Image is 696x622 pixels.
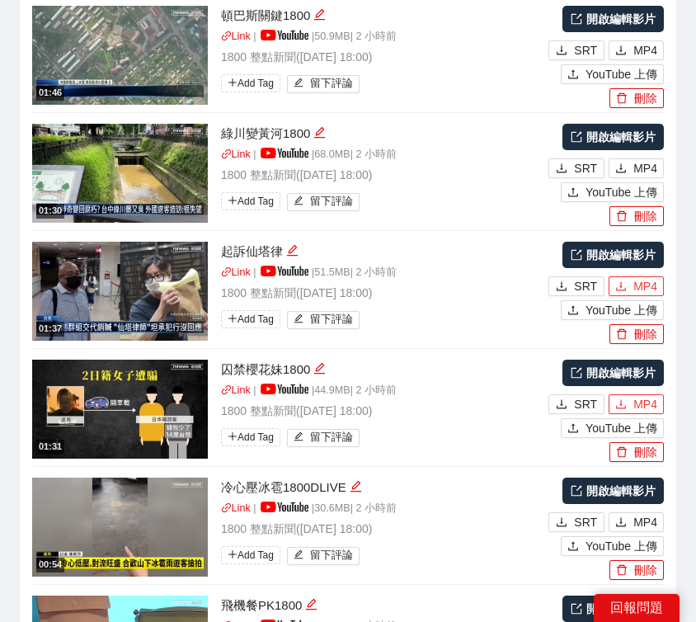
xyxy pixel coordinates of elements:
[287,75,360,93] button: edit留下評論
[561,182,664,202] button: uploadYouTube 上傳
[294,313,304,326] span: edit
[36,322,64,336] div: 01:37
[228,196,237,205] span: plus
[221,31,232,41] span: link
[574,41,597,59] span: SRT
[615,45,627,58] span: download
[556,163,567,176] span: download
[609,512,664,532] button: downloadMP4
[221,124,544,144] div: 綠川變黃河1800
[221,501,544,517] p: | | 30.6 MB | 2 小時前
[261,148,308,158] img: yt_logo_rgb_light.a676ea31.png
[313,360,326,379] div: 編輯
[571,249,582,261] span: export
[221,266,251,278] a: linkLink
[221,166,544,184] p: 1800 整點新聞 ( [DATE] 18:00 )
[556,398,567,412] span: download
[633,395,657,413] span: MP4
[221,520,544,538] p: 1800 整點新聞 ( [DATE] 18:00 )
[221,31,251,42] a: linkLink
[221,546,280,564] span: Add Tag
[561,300,664,320] button: uploadYouTube 上傳
[548,512,604,532] button: downloadSRT
[313,126,326,139] span: edit
[261,502,308,512] img: yt_logo_rgb_light.a676ea31.png
[574,159,597,177] span: SRT
[221,192,280,210] span: Add Tag
[221,74,280,92] span: Add Tag
[609,88,664,108] button: delete刪除
[633,277,657,295] span: MP4
[228,431,237,441] span: plus
[294,196,304,208] span: edit
[286,242,299,262] div: 編輯
[221,502,232,513] span: link
[562,6,664,32] a: 開啟編輯影片
[609,276,664,296] button: downloadMP4
[585,183,657,201] span: YouTube 上傳
[221,265,544,281] p: | | 51.5 MB | 2 小時前
[574,513,597,531] span: SRT
[221,502,251,514] a: linkLink
[221,29,544,45] p: | | 50.9 MB | 2 小時前
[221,596,544,615] div: 飛機餐PK1800
[221,48,544,66] p: 1800 整點新聞 ( [DATE] 18:00 )
[609,560,664,580] button: delete刪除
[221,147,544,163] p: | | 68.0 MB | 2 小時前
[633,513,657,531] span: MP4
[609,442,664,462] button: delete刪除
[313,362,326,375] span: edit
[556,280,567,294] span: download
[221,383,544,399] p: | | 44.9 MB | 2 小時前
[609,40,664,60] button: downloadMP4
[609,206,664,226] button: delete刪除
[585,65,657,83] span: YouTube 上傳
[548,276,604,296] button: downloadSRT
[32,124,208,223] img: 5171e2f6-a059-4465-8b9e-6f7f0323be46.jpg
[221,384,251,396] a: linkLink
[32,360,208,459] img: 14a6cf91-8351-41b2-a54e-d25f9469b8ea.jpg
[350,480,362,492] span: edit
[616,328,628,342] span: delete
[585,419,657,437] span: YouTube 上傳
[294,549,304,562] span: edit
[571,13,582,25] span: export
[616,446,628,459] span: delete
[594,594,680,622] div: 回報問題
[32,242,208,341] img: 1564830b-6747-4cdf-9814-81c39f9c346e.jpg
[609,394,664,414] button: downloadMP4
[228,78,237,87] span: plus
[221,266,232,277] span: link
[313,6,326,26] div: 編輯
[305,598,317,610] span: edit
[548,158,604,178] button: downloadSRT
[221,284,544,302] p: 1800 整點新聞 ( [DATE] 18:00 )
[313,124,326,144] div: 編輯
[567,540,579,554] span: upload
[567,186,579,200] span: upload
[616,210,628,224] span: delete
[36,440,64,454] div: 01:31
[567,422,579,436] span: upload
[548,394,604,414] button: downloadSRT
[36,86,64,100] div: 01:46
[633,41,657,59] span: MP4
[221,310,280,328] span: Add Tag
[616,92,628,106] span: delete
[615,280,627,294] span: download
[609,158,664,178] button: downloadMP4
[567,304,579,318] span: upload
[556,45,567,58] span: download
[616,564,628,577] span: delete
[571,603,582,615] span: export
[562,242,664,268] a: 開啟編輯影片
[567,68,579,82] span: upload
[221,402,544,420] p: 1800 整點新聞 ( [DATE] 18:00 )
[571,367,582,379] span: export
[228,549,237,559] span: plus
[221,428,280,446] span: Add Tag
[561,64,664,84] button: uploadYouTube 上傳
[615,516,627,530] span: download
[286,244,299,257] span: edit
[609,324,664,344] button: delete刪除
